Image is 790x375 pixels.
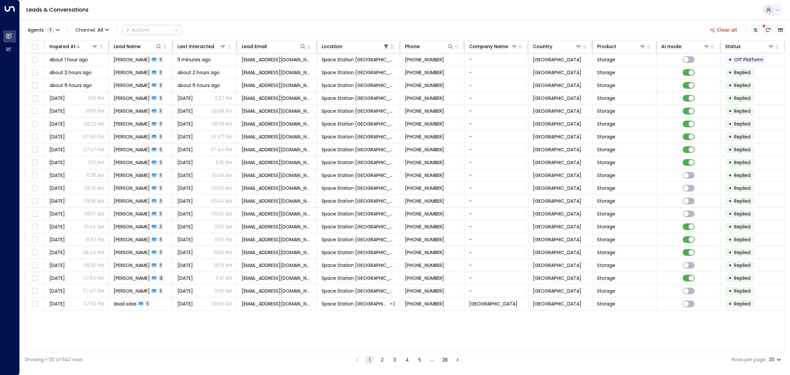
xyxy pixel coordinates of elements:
[49,275,65,281] span: Sep 10, 2025
[734,211,750,217] span: Replied
[464,272,529,284] td: -
[177,82,220,89] span: about 6 hours ago
[464,169,529,182] td: -
[31,107,39,115] span: Toggle select row
[464,130,529,143] td: -
[533,172,581,179] span: United Kingdom
[114,133,150,140] span: Debee Daubney
[158,57,163,62] span: 1
[464,259,529,272] td: -
[405,95,444,101] span: +447980677285
[597,185,615,191] span: Storage
[114,82,150,89] span: Nasir Hussain
[158,211,163,216] span: 1
[114,146,150,153] span: Robin Johnson
[322,82,395,89] span: Space Station Wakefield
[597,82,615,89] span: Storage
[49,121,65,127] span: Yesterday
[405,43,420,50] div: Phone
[366,356,374,364] button: page 1
[322,262,395,269] span: Space Station Wakefield
[28,28,44,32] span: Agents
[114,172,150,179] span: Amelia Wray
[464,66,529,79] td: -
[177,185,193,191] span: Yesterday
[84,223,104,230] p: 01:44 AM
[597,249,615,256] span: Storage
[728,105,732,117] div: •
[73,25,112,35] button: Channel:All
[177,223,193,230] span: Yesterday
[464,195,529,207] td: -
[533,95,581,101] span: United Kingdom
[464,53,529,66] td: -
[177,198,193,204] span: Yesterday
[403,356,411,364] button: Go to page 4
[242,56,312,63] span: sammilawson3@gmail.com
[322,185,395,191] span: Space Station Wakefield
[464,92,529,104] td: -
[405,172,444,179] span: +447411625725
[215,236,232,243] p: 11:00 PM
[533,236,581,243] span: United Kingdom
[242,95,312,101] span: wakeytrin@hotmail.com
[405,146,444,153] span: +447876644807
[114,159,150,166] span: Emily Jeffries
[211,211,232,217] p: 09:05 AM
[31,236,39,244] span: Toggle select row
[122,25,182,35] button: Actions
[454,356,461,364] button: Go to next page
[49,95,65,101] span: Yesterday
[734,159,750,166] span: Replied
[49,211,65,217] span: Yesterday
[85,185,104,191] p: 06:19 AM
[597,223,615,230] span: Storage
[322,146,395,153] span: Space Station Wakefield
[114,43,141,50] div: Lead Name
[751,25,760,35] button: Customize
[242,172,312,179] span: amelia940@outlook.com
[734,133,750,140] span: Replied
[177,159,193,166] span: Yesterday
[405,133,444,140] span: +447551830695
[158,134,163,139] span: 1
[597,108,615,114] span: Storage
[242,159,312,166] span: emilyfortune1991@gmail.com
[441,356,449,364] button: Go to page 28
[322,198,395,204] span: Space Station Wakefield
[242,198,312,204] span: qahoweresy@gmail.com
[88,95,104,101] p: 11:19 PM
[734,82,750,89] span: Replied
[405,43,454,50] div: Phone
[728,260,732,271] div: •
[31,210,39,218] span: Toggle select row
[597,146,615,153] span: Storage
[405,121,444,127] span: +447894519096
[322,172,395,179] span: Space Station Wakefield
[242,108,312,114] span: timc2112@hotmail.co.uk
[533,43,582,50] div: Country
[158,249,163,255] span: 1
[177,262,193,269] span: Yesterday
[158,121,163,127] span: 1
[211,146,232,153] p: 07:44 PM
[597,56,615,63] span: Storage
[242,236,312,243] span: anandhasaghar@gmail.com
[322,121,395,127] span: Space Station Wakefield
[242,121,312,127] span: emmaorme@hotmail.co.uk
[242,262,312,269] span: rosslawley@hotmail.com
[533,198,581,204] span: United Kingdom
[242,43,306,50] div: Lead Email
[49,146,65,153] span: Yesterday
[464,118,529,130] td: -
[49,262,65,269] span: Sep 10, 2025
[86,172,104,179] p: 10:18 AM
[734,146,750,153] span: Replied
[405,56,444,63] span: +447872084297
[216,159,232,166] p: 11:19 AM
[597,133,615,140] span: Storage
[158,185,163,191] span: 1
[85,198,104,204] p: 06:18 AM
[242,82,312,89] span: nasir.ali.hussain@outlook.com
[728,221,732,232] div: •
